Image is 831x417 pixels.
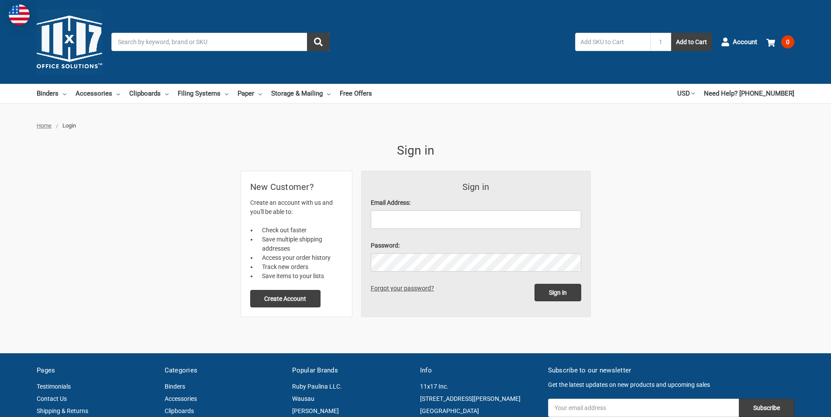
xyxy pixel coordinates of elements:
[37,383,71,390] a: Testimonials
[37,395,67,402] a: Contact Us
[671,33,712,51] button: Add to Cart
[721,31,757,53] a: Account
[292,365,411,376] h5: Popular Brands
[37,122,52,129] a: Home
[534,284,581,301] input: Sign in
[257,253,343,262] li: Access your order history
[165,395,197,402] a: Accessories
[9,4,30,25] img: duty and tax information for United States
[292,407,339,414] a: [PERSON_NAME]
[420,365,539,376] h5: Info
[241,141,590,160] h1: Sign in
[165,383,185,390] a: Binders
[238,84,262,103] a: Paper
[371,241,581,250] label: Password:
[548,399,739,417] input: Your email address
[250,180,343,193] h2: New Customer?
[250,198,343,217] p: Create an account with us and you'll be able to:
[257,235,343,253] li: Save multiple shipping addresses
[62,122,76,129] span: Login
[165,407,194,414] a: Clipboards
[250,290,321,307] button: Create Account
[371,180,581,193] h3: Sign in
[575,33,650,51] input: Add SKU to Cart
[292,383,342,390] a: Ruby Paulina LLC.
[76,84,120,103] a: Accessories
[257,272,343,281] li: Save items to your lists
[704,84,794,103] a: Need Help? [PHONE_NUMBER]
[165,365,283,376] h5: Categories
[111,33,330,51] input: Search by keyword, brand or SKU
[340,84,372,103] a: Free Offers
[766,31,794,53] a: 0
[257,262,343,272] li: Track new orders
[257,226,343,235] li: Check out faster
[37,407,88,414] a: Shipping & Returns
[371,198,581,207] label: Email Address:
[781,35,794,48] span: 0
[37,84,66,103] a: Binders
[250,295,321,302] a: Create Account
[37,9,102,75] img: 11x17.com
[129,84,169,103] a: Clipboards
[548,380,794,389] p: Get the latest updates on new products and upcoming sales
[271,84,331,103] a: Storage & Mailing
[178,84,228,103] a: Filing Systems
[677,84,695,103] a: USD
[548,365,794,376] h5: Subscribe to our newsletter
[37,365,155,376] h5: Pages
[371,285,437,292] a: Forgot your password?
[733,37,757,47] span: Account
[292,395,314,402] a: Wausau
